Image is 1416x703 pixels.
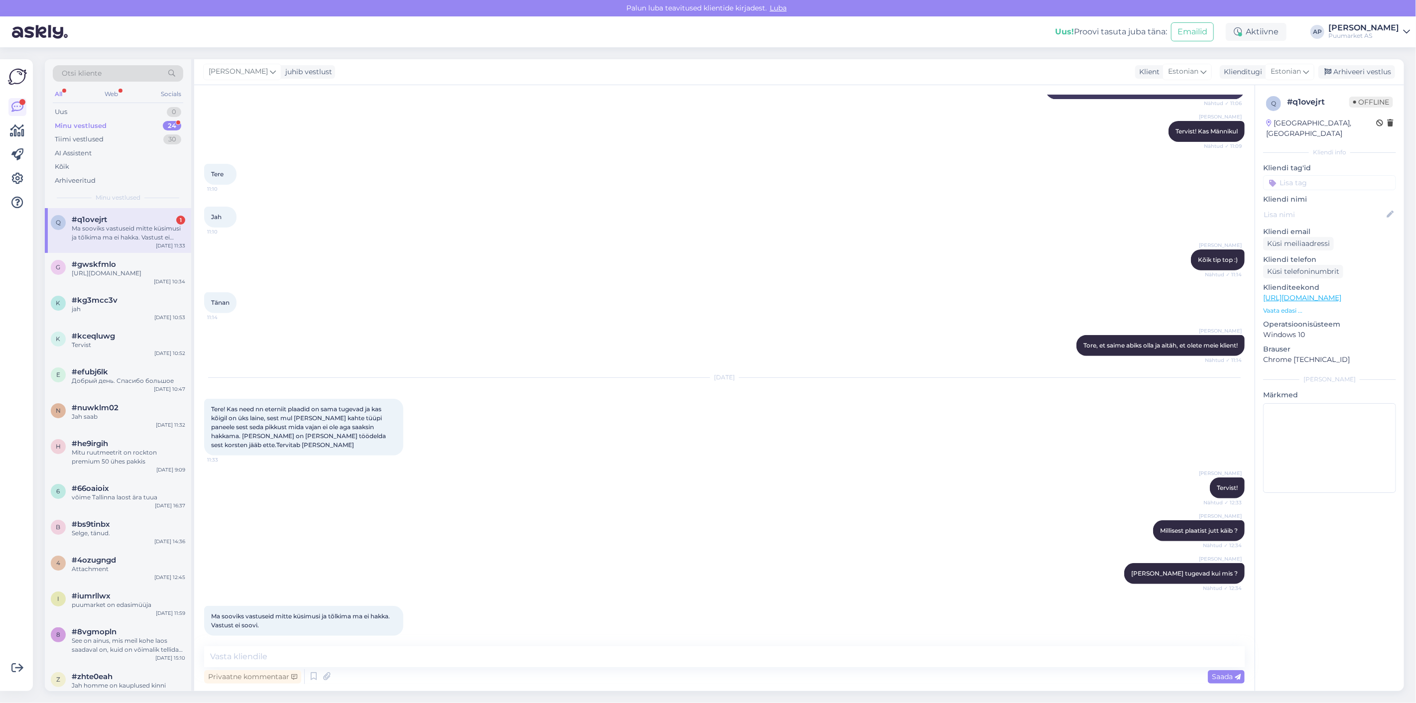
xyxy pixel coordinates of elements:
[72,269,185,278] div: [URL][DOMAIN_NAME]
[154,385,185,393] div: [DATE] 10:47
[72,520,110,529] span: #bs9tinbx
[57,595,59,602] span: i
[1198,256,1238,263] span: Kõik tip top :)
[1287,96,1349,108] div: # q1ovejrt
[72,215,107,224] span: #q1ovejrt
[56,443,61,450] span: h
[53,88,64,101] div: All
[72,636,185,654] div: See on ainus, mis meil kohe laos saadaval on, kuid on võimalik tellida ka lühemat mõõtu. Sel juhu...
[72,439,108,448] span: #he9irgih
[72,341,185,350] div: Tervist
[1263,375,1396,384] div: [PERSON_NAME]
[159,88,183,101] div: Socials
[1263,282,1396,293] p: Klienditeekond
[204,670,301,684] div: Privaatne kommentaar
[72,332,115,341] span: #kceqluwg
[1263,175,1396,190] input: Lisa tag
[1203,542,1242,549] span: Nähtud ✓ 12:34
[72,529,185,538] div: Selge, tänud.
[163,121,181,131] div: 24
[72,224,185,242] div: Ma sooviks vastuseid mitte küsimusi ja tõlkima ma ei hakka. Vastust ei soovi.
[1263,319,1396,330] p: Operatsioonisüsteem
[72,493,185,502] div: võime Tallinna laost ära tuua
[1220,67,1262,77] div: Klienditugi
[1055,27,1074,36] b: Uus!
[211,213,222,221] span: Jah
[72,556,116,565] span: #4ozugngd
[1204,271,1242,278] span: Nähtud ✓ 11:14
[1263,227,1396,237] p: Kliendi email
[154,574,185,581] div: [DATE] 12:45
[72,305,185,314] div: jah
[1310,25,1324,39] div: AP
[155,654,185,662] div: [DATE] 15:10
[1266,118,1376,139] div: [GEOGRAPHIC_DATA], [GEOGRAPHIC_DATA]
[103,88,120,101] div: Web
[1263,354,1396,365] p: Chrome [TECHNICAL_ID]
[156,421,185,429] div: [DATE] 11:32
[1176,127,1238,135] span: Tervist! Kas Männikul
[1263,390,1396,400] p: Märkmed
[55,134,104,144] div: Tiimi vestlused
[57,487,60,495] span: 6
[72,367,108,376] span: #efubj6lk
[56,371,60,378] span: e
[163,134,181,144] div: 30
[1055,26,1167,38] div: Proovi tasuta juba täna:
[207,636,244,644] span: 12:40
[72,627,117,636] span: #8vgmopln
[1264,209,1385,220] input: Lisa nimi
[1199,469,1242,477] span: [PERSON_NAME]
[1131,570,1238,577] span: [PERSON_NAME] tugevad kui mis ?
[1226,23,1287,41] div: Aktiivne
[767,3,790,12] span: Luba
[204,373,1245,382] div: [DATE]
[1263,306,1396,315] p: Vaata edasi ...
[56,559,60,567] span: 4
[1271,66,1301,77] span: Estonian
[176,216,185,225] div: 1
[55,148,92,158] div: AI Assistent
[156,242,185,249] div: [DATE] 11:33
[1318,65,1395,79] div: Arhiveeri vestlus
[1199,327,1242,335] span: [PERSON_NAME]
[1204,100,1242,107] span: Nähtud ✓ 11:06
[72,403,118,412] span: #nuwklm02
[72,672,113,681] span: #zhte0eah
[157,690,185,698] div: [DATE] 9:23
[211,612,391,629] span: Ma sooviks vastuseid mitte küsimusi ja tõlkima ma ei hakka. Vastust ei soovi.
[1171,22,1214,41] button: Emailid
[56,335,61,343] span: k
[72,260,116,269] span: #gwskfmlo
[1160,527,1238,534] span: Millisest plaatist jutt käib ?
[1203,585,1242,592] span: Nähtud ✓ 12:34
[56,263,61,271] span: g
[211,405,387,449] span: Tere! Kas need nn eterniit plaadid on sama tugevad ja kas kõigil on üks laine, sest mul [PERSON_N...
[1328,24,1399,32] div: [PERSON_NAME]
[72,448,185,466] div: Mitu ruutmeetrit on rockton premium 50 ühes pakkis
[207,456,244,464] span: 11:33
[1263,194,1396,205] p: Kliendi nimi
[96,193,140,202] span: Minu vestlused
[56,523,61,531] span: b
[167,107,181,117] div: 0
[56,676,60,683] span: z
[55,162,69,172] div: Kõik
[207,185,244,193] span: 11:10
[211,170,224,178] span: Tere
[1271,100,1276,107] span: q
[1204,142,1242,150] span: Nähtud ✓ 11:09
[211,299,230,306] span: Tänan
[56,219,61,226] span: q
[1263,237,1334,250] div: Küsi meiliaadressi
[1263,148,1396,157] div: Kliendi info
[1199,555,1242,563] span: [PERSON_NAME]
[55,121,107,131] div: Minu vestlused
[154,538,185,545] div: [DATE] 14:36
[207,228,244,235] span: 11:10
[62,68,102,79] span: Otsi kliente
[1203,499,1242,506] span: Nähtud ✓ 12:33
[56,299,61,307] span: k
[1263,293,1341,302] a: [URL][DOMAIN_NAME]
[1212,672,1241,681] span: Saada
